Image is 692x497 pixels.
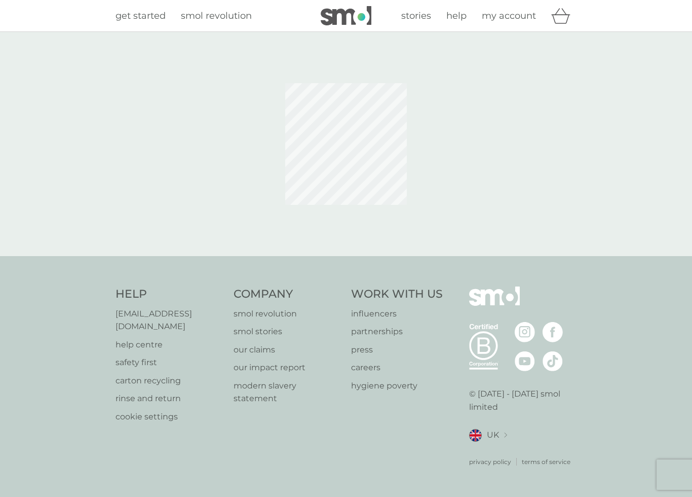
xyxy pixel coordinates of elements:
a: hygiene poverty [351,379,443,393]
h4: Work With Us [351,287,443,302]
a: get started [116,9,166,23]
a: smol revolution [234,307,341,321]
a: [EMAIL_ADDRESS][DOMAIN_NAME] [116,307,223,333]
a: smol revolution [181,9,252,23]
a: my account [482,9,536,23]
img: UK flag [469,429,482,442]
a: safety first [116,356,223,369]
span: help [446,10,467,21]
img: visit the smol Instagram page [515,322,535,342]
a: modern slavery statement [234,379,341,405]
a: cookie settings [116,410,223,423]
span: my account [482,10,536,21]
a: terms of service [522,457,570,467]
p: © [DATE] - [DATE] smol limited [469,387,577,413]
a: press [351,343,443,357]
img: visit the smol Facebook page [543,322,563,342]
a: rinse and return [116,392,223,405]
a: smol stories [234,325,341,338]
h4: Help [116,287,223,302]
img: smol [469,287,520,321]
span: smol revolution [181,10,252,21]
a: stories [401,9,431,23]
a: our claims [234,343,341,357]
span: stories [401,10,431,21]
a: careers [351,361,443,374]
a: carton recycling [116,374,223,387]
div: basket [551,6,576,26]
img: visit the smol Youtube page [515,351,535,371]
img: select a new location [504,433,507,438]
a: partnerships [351,325,443,338]
img: smol [321,6,371,25]
img: visit the smol Tiktok page [543,351,563,371]
span: get started [116,10,166,21]
a: influencers [351,307,443,321]
span: UK [487,429,499,442]
h4: Company [234,287,341,302]
a: privacy policy [469,457,511,467]
a: help [446,9,467,23]
a: our impact report [234,361,341,374]
a: help centre [116,338,223,351]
